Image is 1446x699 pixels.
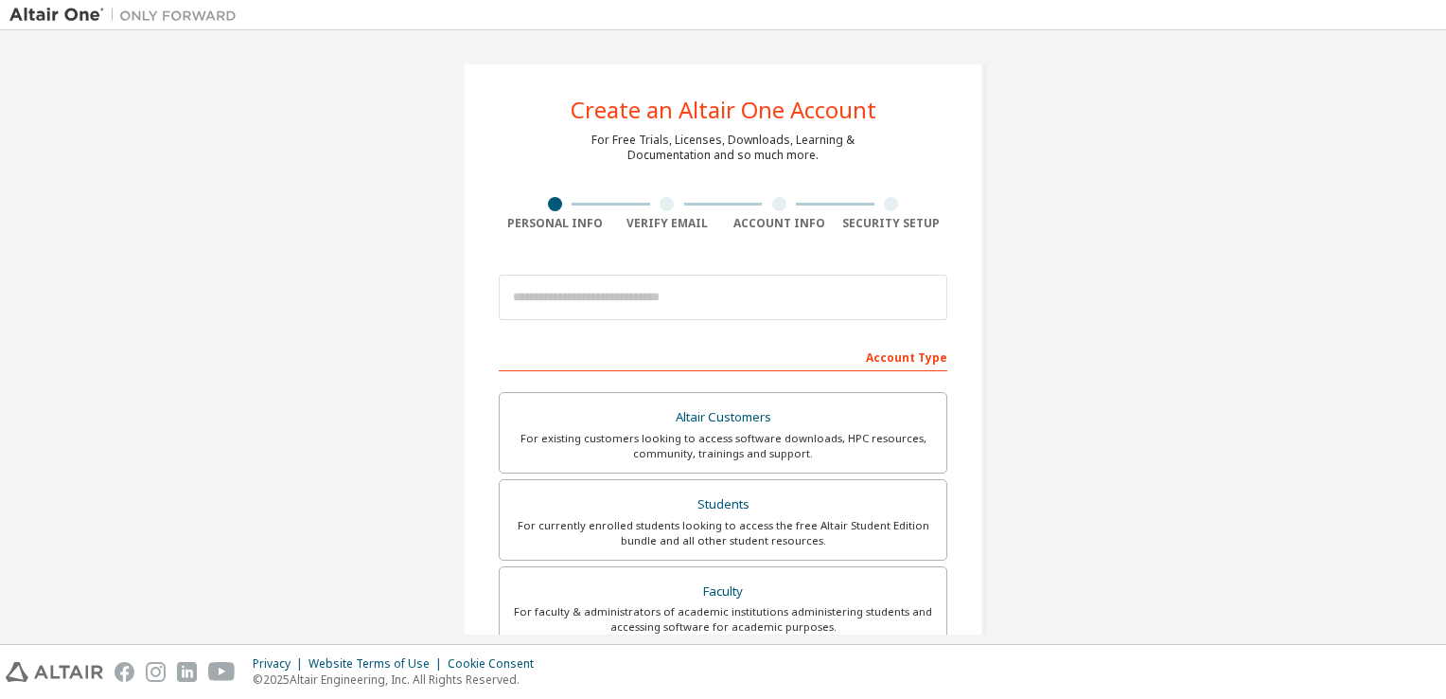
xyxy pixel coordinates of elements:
[309,656,448,672] div: Website Terms of Use
[511,604,935,635] div: For faculty & administrators of academic institutions administering students and accessing softwa...
[723,216,836,231] div: Account Info
[253,672,545,688] p: © 2025 Altair Engineering, Inc. All Rights Reserved.
[177,662,197,682] img: linkedin.svg
[9,6,246,25] img: Altair One
[146,662,166,682] img: instagram.svg
[499,341,947,371] div: Account Type
[611,216,724,231] div: Verify Email
[511,492,935,518] div: Students
[499,216,611,231] div: Personal Info
[511,404,935,431] div: Altair Customers
[571,99,876,121] div: Create an Altair One Account
[115,662,134,682] img: facebook.svg
[591,133,855,163] div: For Free Trials, Licenses, Downloads, Learning & Documentation and so much more.
[208,662,236,682] img: youtube.svg
[836,216,948,231] div: Security Setup
[6,662,103,682] img: altair_logo.svg
[448,656,545,672] div: Cookie Consent
[253,656,309,672] div: Privacy
[511,518,935,548] div: For currently enrolled students looking to access the free Altair Student Edition bundle and all ...
[511,579,935,605] div: Faculty
[511,431,935,461] div: For existing customers looking to access software downloads, HPC resources, community, trainings ...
